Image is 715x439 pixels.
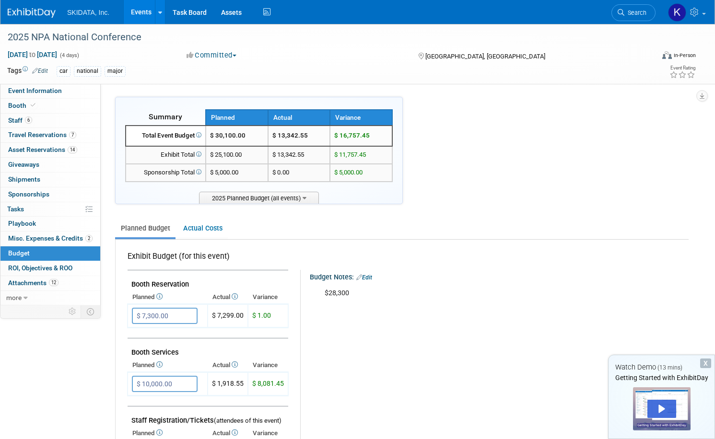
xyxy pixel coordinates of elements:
[609,373,715,382] div: Getting Started with ExhibitDay
[128,270,288,291] td: Booth Reservation
[183,50,240,60] button: Committed
[0,217,100,231] a: Playbook
[128,358,208,372] th: Planned
[356,274,372,281] a: Edit
[7,205,24,213] span: Tasks
[115,219,176,237] a: Planned Budget
[214,417,281,424] span: (attendees of this event)
[624,9,646,16] span: Search
[268,146,330,164] td: $ 13,342.55
[248,290,288,304] th: Variance
[8,175,40,183] span: Shipments
[210,151,242,158] span: $ 25,100.00
[310,270,687,282] div: Budget Notes:
[657,364,682,371] span: (13 mins)
[334,151,366,158] span: $ 11,757.45
[8,219,36,227] span: Playbook
[0,128,100,142] a: Travel Reservations7
[0,187,100,202] a: Sponsorships
[8,116,32,124] span: Staff
[669,66,695,70] div: Event Rating
[130,131,201,140] div: Total Event Budget
[67,9,109,16] span: SKIDATA, Inc.
[199,192,319,204] span: 2025 Planned Budget (all events)
[57,66,70,76] div: car
[593,50,696,64] div: Event Format
[252,380,284,387] span: $ 8,081.45
[609,362,715,372] div: Watch Demo
[149,112,182,121] span: Summary
[59,52,79,58] span: (4 days)
[8,146,77,153] span: Asset Reservations
[8,87,62,94] span: Event Information
[28,51,37,58] span: to
[0,173,100,187] a: Shipments
[206,110,268,126] th: Planned
[74,66,101,76] div: national
[128,251,284,267] div: Exhibit Budget (for this event)
[177,219,228,237] a: Actual Costs
[32,68,48,74] a: Edit
[0,276,100,290] a: Attachments12
[212,312,244,319] span: $ 7,299.00
[6,294,22,301] span: more
[0,261,100,276] a: ROI, Objectives & ROO
[700,358,711,368] div: Dismiss
[210,132,246,139] span: $ 30,100.00
[0,246,100,261] a: Budget
[318,284,669,303] div: $28,300
[268,126,330,146] td: $ 13,342.55
[25,116,32,124] span: 6
[8,102,37,109] span: Booth
[0,231,100,246] a: Misc. Expenses & Credits2
[248,358,288,372] th: Variance
[425,53,545,60] span: [GEOGRAPHIC_DATA], [GEOGRAPHIC_DATA]
[4,29,637,46] div: 2025 NPA National Conference
[210,169,238,176] span: $ 5,000.00
[31,103,35,108] i: Booth reservation complete
[7,66,48,77] td: Tags
[8,279,59,287] span: Attachments
[611,4,656,21] a: Search
[68,146,77,153] span: 14
[130,168,201,177] div: Sponsorship Total
[334,169,363,176] span: $ 5,000.00
[662,51,672,59] img: Format-Inperson.png
[268,164,330,182] td: $ 0.00
[208,290,248,304] th: Actual
[85,235,93,242] span: 2
[81,305,101,318] td: Toggle Event Tabs
[64,305,81,318] td: Personalize Event Tab Strip
[334,132,370,139] span: $ 16,757.45
[8,249,30,257] span: Budget
[647,400,676,418] div: Play
[268,110,330,126] th: Actual
[8,161,39,168] span: Giveaways
[208,358,248,372] th: Actual
[105,66,126,76] div: major
[69,131,76,139] span: 7
[0,84,100,98] a: Event Information
[8,234,93,242] span: Misc. Expenses & Credits
[8,190,49,198] span: Sponsorships
[0,143,100,157] a: Asset Reservations14
[8,8,56,18] img: ExhibitDay
[330,110,392,126] th: Variance
[130,150,201,160] div: Exhibit Total
[668,3,686,22] img: Kim Masoner
[128,290,208,304] th: Planned
[0,99,100,113] a: Booth
[8,131,76,139] span: Travel Reservations
[0,291,100,305] a: more
[128,338,288,359] td: Booth Services
[8,264,72,272] span: ROI, Objectives & ROO
[128,406,288,427] td: Staff Registration/Tickets
[208,372,248,396] td: $ 1,918.55
[7,50,58,59] span: [DATE] [DATE]
[49,279,59,286] span: 12
[0,202,100,217] a: Tasks
[673,52,696,59] div: In-Person
[0,158,100,172] a: Giveaways
[252,312,271,319] span: $ 1.00
[0,114,100,128] a: Staff6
